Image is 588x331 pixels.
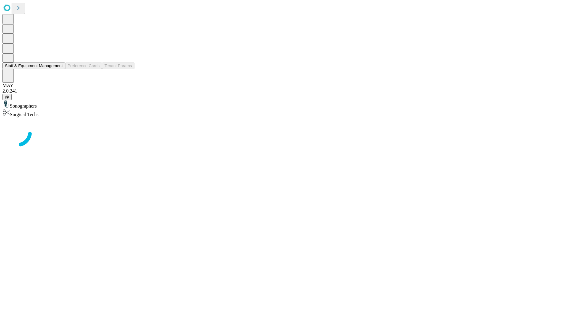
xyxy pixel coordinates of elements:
[2,94,12,100] button: @
[2,100,586,109] div: Sonographers
[2,63,65,69] button: Staff & Equipment Management
[65,63,102,69] button: Preference Cards
[2,83,586,88] div: MAY
[2,88,586,94] div: 2.0.241
[5,95,9,99] span: @
[102,63,134,69] button: Tenant Params
[2,109,586,117] div: Surgical Techs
